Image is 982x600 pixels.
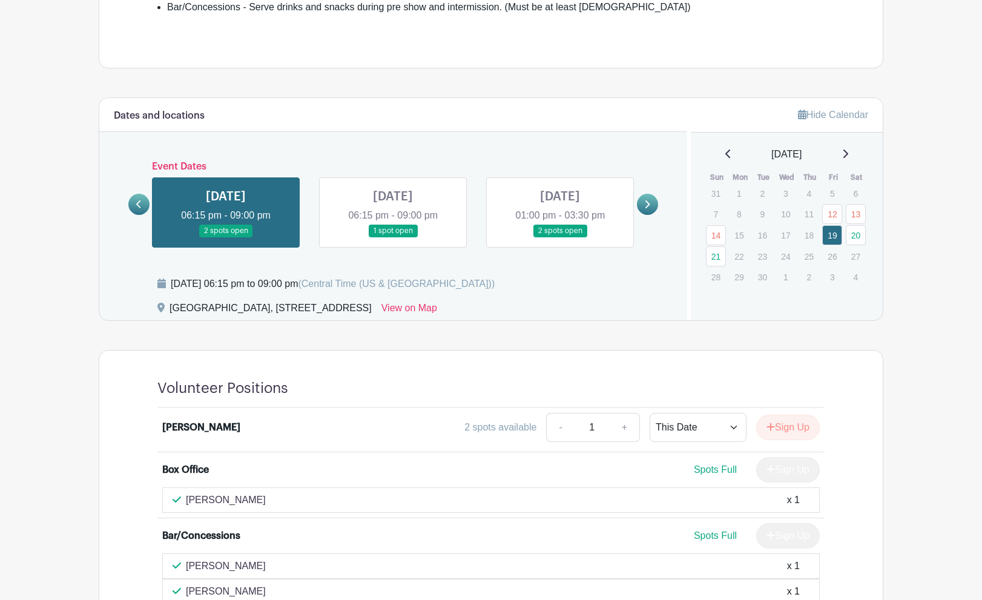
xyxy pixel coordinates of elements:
p: 11 [799,205,819,223]
p: 15 [729,226,749,245]
p: 4 [846,268,866,286]
th: Wed [775,171,799,183]
span: Spots Full [694,464,737,475]
a: View on Map [381,301,437,320]
span: (Central Time (US & [GEOGRAPHIC_DATA])) [298,279,495,289]
p: 30 [753,268,773,286]
a: 20 [846,225,866,245]
div: Bar/Concessions [162,529,240,543]
div: Box Office [162,463,209,477]
p: [PERSON_NAME] [186,493,266,507]
button: Sign Up [756,415,820,440]
th: Mon [728,171,752,183]
th: Fri [822,171,845,183]
h4: Volunteer Positions [157,380,288,397]
a: 13 [846,204,866,224]
div: [DATE] 06:15 pm to 09:00 pm [171,277,495,291]
p: 2 [753,184,773,203]
span: [DATE] [771,147,802,162]
p: 3 [776,184,796,203]
div: x 1 [787,493,800,507]
p: 6 [846,184,866,203]
th: Thu [799,171,822,183]
p: 1 [729,184,749,203]
span: Spots Full [694,530,737,541]
p: 22 [729,247,749,266]
div: x 1 [787,584,800,599]
th: Sat [845,171,869,183]
h6: Dates and locations [114,110,205,122]
p: [PERSON_NAME] [186,584,266,599]
a: 14 [706,225,726,245]
p: 18 [799,226,819,245]
p: 23 [753,247,773,266]
p: 5 [822,184,842,203]
h6: Event Dates [150,161,637,173]
th: Tue [752,171,776,183]
p: 28 [706,268,726,286]
div: x 1 [787,559,800,573]
p: [PERSON_NAME] [186,559,266,573]
p: 24 [776,247,796,266]
p: 3 [822,268,842,286]
a: - [546,413,574,442]
p: 2 [799,268,819,286]
p: 25 [799,247,819,266]
div: [GEOGRAPHIC_DATA], [STREET_ADDRESS] [170,301,372,320]
a: 19 [822,225,842,245]
th: Sun [705,171,729,183]
div: 2 spots available [464,420,536,435]
p: 16 [753,226,773,245]
p: 27 [846,247,866,266]
p: 4 [799,184,819,203]
p: 10 [776,205,796,223]
a: 12 [822,204,842,224]
p: 9 [753,205,773,223]
a: + [610,413,640,442]
p: 1 [776,268,796,286]
p: 17 [776,226,796,245]
div: [PERSON_NAME] [162,420,240,435]
p: 7 [706,205,726,223]
p: 29 [729,268,749,286]
p: 8 [729,205,749,223]
a: 21 [706,246,726,266]
a: Hide Calendar [798,110,868,120]
p: 31 [706,184,726,203]
p: 26 [822,247,842,266]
